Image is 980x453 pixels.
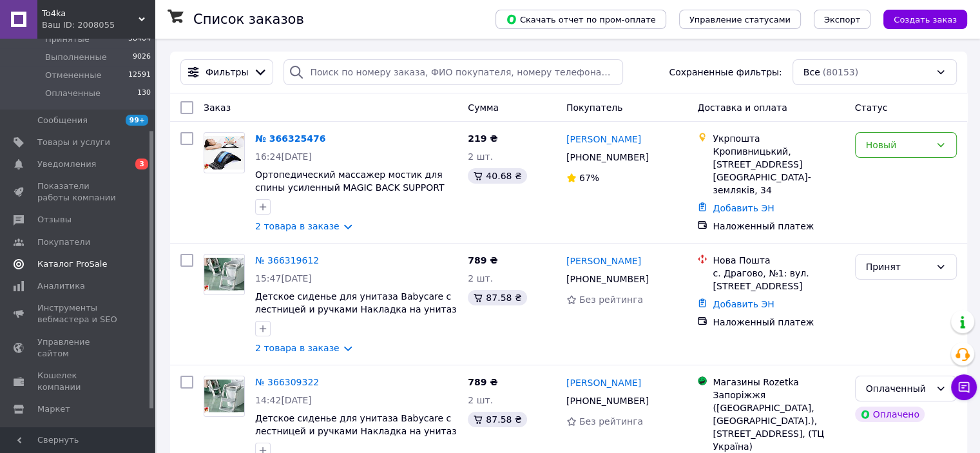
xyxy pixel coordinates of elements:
span: Скачать отчет по пром-оплате [506,14,656,25]
div: Магазины Rozetka [713,376,844,389]
div: Принят [866,260,930,274]
span: Фильтры [206,66,248,79]
div: Оплачено [855,407,925,422]
a: Добавить ЭН [713,299,774,309]
div: Укрпошта [713,132,844,145]
span: 67% [579,173,599,183]
img: Фото товару [204,380,244,412]
span: Сохраненные фильтры: [669,66,782,79]
span: Маркет [37,403,70,415]
button: Экспорт [814,10,870,29]
span: Управление сайтом [37,336,119,360]
span: 16:24[DATE] [255,151,312,162]
div: 40.68 ₴ [468,168,526,184]
a: Фото товару [204,132,245,173]
div: Наложенный платеж [713,220,844,233]
span: 219 ₴ [468,133,497,144]
div: Запоріжжя ([GEOGRAPHIC_DATA], [GEOGRAPHIC_DATA].), [STREET_ADDRESS], (ТЦ Україна) [713,389,844,453]
span: Показатели работы компании [37,180,119,204]
span: 14:42[DATE] [255,395,312,405]
span: Экспорт [824,15,860,24]
span: 9026 [133,52,151,63]
div: Ваш ID: 2008055 [42,19,155,31]
button: Чат с покупателем [951,374,977,400]
span: 3 [135,159,148,169]
a: Фото товару [204,254,245,295]
span: Покупатель [566,102,623,113]
span: 12591 [128,70,151,81]
button: Скачать отчет по пром-оплате [495,10,666,29]
div: Кропивницький, [STREET_ADDRESS] [GEOGRAPHIC_DATA]-земляків, 34 [713,145,844,197]
img: Фото товару [204,136,244,169]
button: Создать заказ [883,10,967,29]
div: 87.58 ₴ [468,412,526,427]
span: Без рейтинга [579,416,643,427]
span: To4ka [42,8,139,19]
span: 58404 [128,34,151,45]
button: Управление статусами [679,10,801,29]
span: 789 ₴ [468,255,497,265]
span: Выполненные [45,52,107,63]
span: Инструменты вебмастера и SEO [37,302,119,325]
span: Аналитика [37,280,85,292]
a: № 366325476 [255,133,325,144]
span: Отзывы [37,214,72,226]
span: Принятые [45,34,90,45]
a: Фото товару [204,376,245,417]
a: [PERSON_NAME] [566,133,641,146]
span: Кошелек компании [37,370,119,393]
div: с. Драгово, №1: вул. [STREET_ADDRESS] [713,267,844,293]
a: Детское сиденье для унитаза Babycare с лестницей и ручками Накладка на унитаз для детей со ступен... [255,413,457,449]
a: Добавить ЭН [713,203,774,213]
span: Заказ [204,102,231,113]
span: Уведомления [37,159,96,170]
a: [PERSON_NAME] [566,376,641,389]
span: 99+ [126,115,148,126]
div: Новый [866,138,930,152]
a: Ортопедический массажер мостик для спины усиленный MAGIC BACK SUPPORT |Kорректор осанки 3 уровня ... [255,169,444,206]
a: Создать заказ [870,14,967,24]
span: Сумма [468,102,499,113]
div: 87.58 ₴ [468,290,526,305]
span: Оплаченные [45,88,101,99]
span: Сообщения [37,115,88,126]
a: [PERSON_NAME] [566,255,641,267]
span: 2 шт. [468,395,493,405]
span: Создать заказ [894,15,957,24]
span: 2 шт. [468,151,493,162]
span: 130 [137,88,151,99]
span: Покупатели [37,236,90,248]
span: Доставка и оплата [697,102,787,113]
a: № 366319612 [255,255,319,265]
div: Наложенный платеж [713,316,844,329]
a: 2 товара в заказе [255,343,340,353]
span: [PHONE_NUMBER] [566,152,649,162]
div: Оплаченный [866,381,930,396]
span: Каталог ProSale [37,258,107,270]
input: Поиск по номеру заказа, ФИО покупателя, номеру телефона, Email, номеру накладной [283,59,623,85]
span: 789 ₴ [468,377,497,387]
span: [PHONE_NUMBER] [566,396,649,406]
span: (80153) [823,67,858,77]
a: Детское сиденье для унитаза Babycare с лестницей и ручками Накладка на унитаз для детей со ступен... [255,291,457,327]
div: Нова Пошта [713,254,844,267]
span: Без рейтинга [579,294,643,305]
span: 15:47[DATE] [255,273,312,284]
span: [PHONE_NUMBER] [566,274,649,284]
span: Управление статусами [689,15,791,24]
h1: Список заказов [193,12,304,27]
a: 2 товара в заказе [255,221,340,231]
span: Настройки [37,426,84,438]
span: 2 шт. [468,273,493,284]
a: № 366309322 [255,377,319,387]
span: Товары и услуги [37,137,110,148]
img: Фото товару [204,258,244,291]
span: Статус [855,102,888,113]
span: Все [803,66,820,79]
span: Отмененные [45,70,101,81]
